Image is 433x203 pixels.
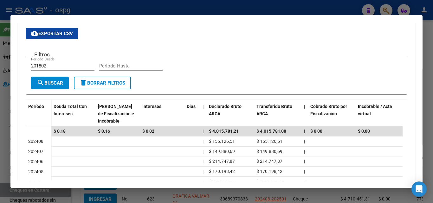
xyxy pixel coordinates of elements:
[28,139,43,144] span: 202408
[209,139,235,144] span: $ 155.126,51
[98,104,134,124] span: [PERSON_NAME] de Fiscalización e Incobrable
[28,104,44,109] span: Período
[256,104,292,116] span: Transferido Bruto ARCA
[304,129,305,134] span: |
[209,169,235,174] span: $ 170.198,42
[142,104,161,109] span: Intereses
[31,29,38,37] mat-icon: cloud_download
[200,100,206,128] datatable-header-cell: |
[26,28,78,39] button: Exportar CSV
[203,104,204,109] span: |
[142,129,154,134] span: $ 0,02
[184,100,200,128] datatable-header-cell: Dias
[304,169,305,174] span: |
[304,149,305,154] span: |
[37,79,44,86] mat-icon: search
[310,129,322,134] span: $ 0,00
[203,129,204,134] span: |
[256,169,282,174] span: $ 170.198,42
[37,80,63,86] span: Buscar
[203,149,204,154] span: |
[308,100,355,128] datatable-header-cell: Cobrado Bruto por Fiscalización
[54,104,87,116] span: Deuda Total Con Intereses
[209,179,235,184] span: $ 156.925,74
[31,31,73,36] span: Exportar CSV
[26,100,51,126] datatable-header-cell: Período
[304,104,305,109] span: |
[411,181,427,197] div: Open Intercom Messenger
[358,129,370,134] span: $ 0,00
[304,139,305,144] span: |
[51,100,95,128] datatable-header-cell: Deuda Total Con Intereses
[187,104,196,109] span: Dias
[256,149,282,154] span: $ 149.880,69
[358,104,392,116] span: Incobrable / Acta virtual
[140,100,184,128] datatable-header-cell: Intereses
[28,159,43,164] span: 202406
[28,149,43,154] span: 202407
[256,179,282,184] span: $ 156.925,76
[206,100,254,128] datatable-header-cell: Declarado Bruto ARCA
[256,159,282,164] span: $ 214.747,87
[304,159,305,164] span: |
[74,77,131,89] button: Borrar Filtros
[301,100,308,128] datatable-header-cell: |
[31,77,69,89] button: Buscar
[209,159,235,164] span: $ 214.747,87
[203,179,204,184] span: |
[98,129,110,134] span: $ 0,16
[256,139,282,144] span: $ 155.126,51
[80,79,87,86] mat-icon: delete
[203,159,204,164] span: |
[80,80,125,86] span: Borrar Filtros
[28,179,43,184] span: 202404
[355,100,403,128] datatable-header-cell: Incobrable / Acta virtual
[203,169,204,174] span: |
[256,129,286,134] span: $ 4.015.781,08
[28,169,43,174] span: 202405
[304,179,305,184] span: |
[54,129,66,134] span: $ 0,18
[95,100,140,128] datatable-header-cell: Deuda Bruta Neto de Fiscalización e Incobrable
[209,104,242,116] span: Declarado Bruto ARCA
[209,129,239,134] span: $ 4.015.781,21
[203,139,204,144] span: |
[254,100,301,128] datatable-header-cell: Transferido Bruto ARCA
[209,149,235,154] span: $ 149.880,69
[310,104,347,116] span: Cobrado Bruto por Fiscalización
[31,51,53,58] h3: Filtros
